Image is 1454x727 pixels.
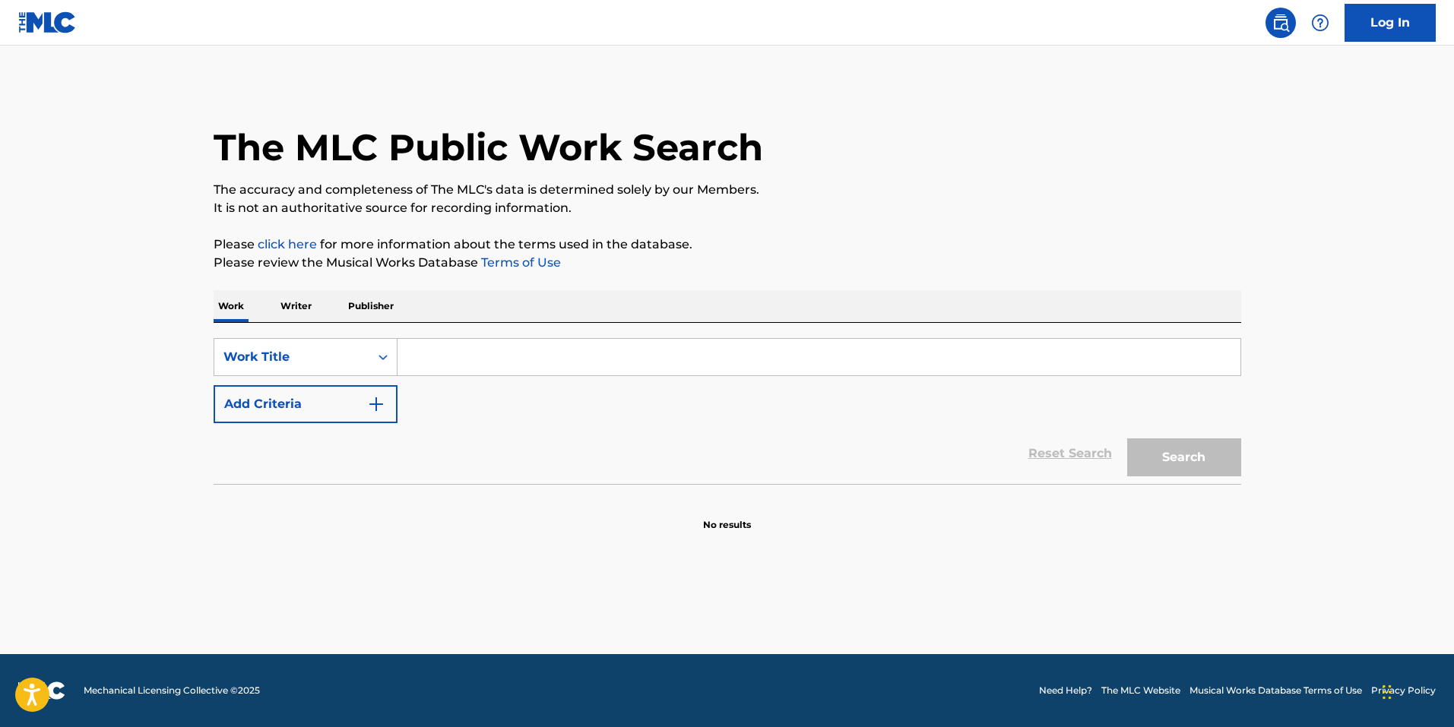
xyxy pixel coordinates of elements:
img: 9d2ae6d4665cec9f34b9.svg [367,395,385,413]
form: Search Form [214,338,1241,484]
h1: The MLC Public Work Search [214,125,763,170]
a: Log In [1345,4,1436,42]
div: Drag [1383,669,1392,715]
p: Please for more information about the terms used in the database. [214,235,1241,254]
img: help [1311,14,1329,32]
p: It is not an authoritative source for recording information. [214,199,1241,217]
div: Work Title [223,348,360,366]
a: The MLC Website [1101,684,1180,697]
a: Musical Works Database Terms of Use [1189,684,1362,697]
a: Need Help? [1039,684,1092,697]
p: No results [703,500,751,532]
p: Please review the Musical Works Database [214,254,1241,272]
div: Help [1305,8,1335,38]
p: Writer [276,290,316,322]
a: Terms of Use [478,255,561,270]
iframe: Chat Widget [1378,654,1454,727]
a: Public Search [1266,8,1296,38]
button: Add Criteria [214,385,398,423]
p: Work [214,290,249,322]
img: search [1272,14,1290,32]
p: The accuracy and completeness of The MLC's data is determined solely by our Members. [214,181,1241,199]
p: Publisher [344,290,398,322]
a: click here [258,237,317,251]
img: logo [18,681,65,700]
a: Privacy Policy [1371,684,1436,697]
img: MLC Logo [18,11,77,33]
span: Mechanical Licensing Collective © 2025 [84,684,260,697]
